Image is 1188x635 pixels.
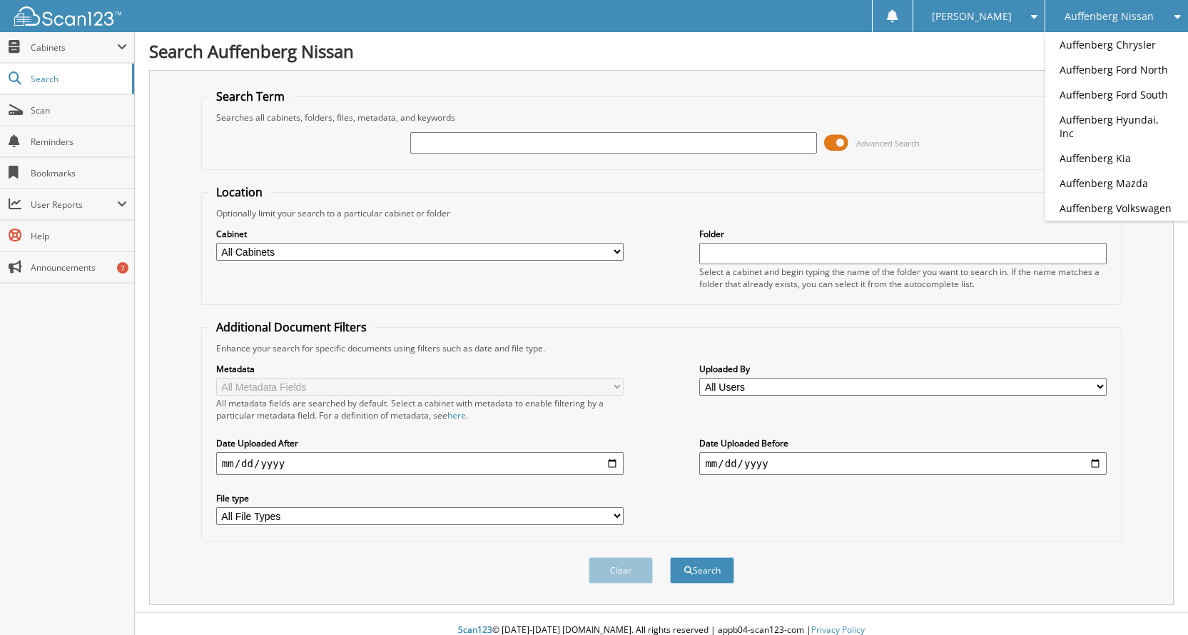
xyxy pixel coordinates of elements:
label: Date Uploaded Before [699,437,1107,449]
img: scan123-logo-white.svg [14,6,121,26]
label: File type [216,492,624,504]
span: Auffenberg Nissan [1065,12,1154,21]
input: end [699,452,1107,475]
input: start [216,452,624,475]
div: All metadata fields are searched by default. Select a cabinet with metadata to enable filtering b... [216,397,624,421]
div: Searches all cabinets, folders, files, metadata, and keywords [209,111,1114,124]
label: Uploaded By [699,363,1107,375]
a: here [447,409,466,421]
div: Optionally limit your search to a particular cabinet or folder [209,207,1114,219]
h1: Search Auffenberg Nissan [149,39,1174,63]
label: Metadata [216,363,624,375]
span: Advanced Search [856,138,920,149]
legend: Additional Document Filters [209,319,374,335]
div: 7 [117,262,128,274]
label: Cabinet [216,228,624,240]
span: Bookmarks [31,167,127,179]
span: Announcements [31,261,127,274]
legend: Search Term [209,89,292,104]
a: Auffenberg Hyundai, Inc [1045,107,1188,146]
label: Date Uploaded After [216,437,624,449]
a: Auffenberg Ford North [1045,57,1188,82]
span: Reminders [31,136,127,148]
button: Clear [589,557,653,584]
a: Auffenberg Chrysler [1045,32,1188,57]
span: Search [31,73,125,85]
span: [PERSON_NAME] [932,12,1012,21]
span: User Reports [31,199,117,211]
span: Scan [31,104,127,116]
span: Cabinets [31,41,117,54]
a: Auffenberg Mazda [1045,171,1188,196]
div: Enhance your search for specific documents using filters such as date and file type. [209,342,1114,354]
div: Select a cabinet and begin typing the name of the folder you want to search in. If the name match... [699,266,1107,290]
label: Folder [699,228,1107,240]
a: Auffenberg Volkswagen [1045,196,1188,221]
a: Auffenberg Kia [1045,146,1188,171]
button: Search [670,557,734,584]
legend: Location [209,184,270,200]
a: Auffenberg Ford South [1045,82,1188,107]
span: Help [31,230,127,242]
